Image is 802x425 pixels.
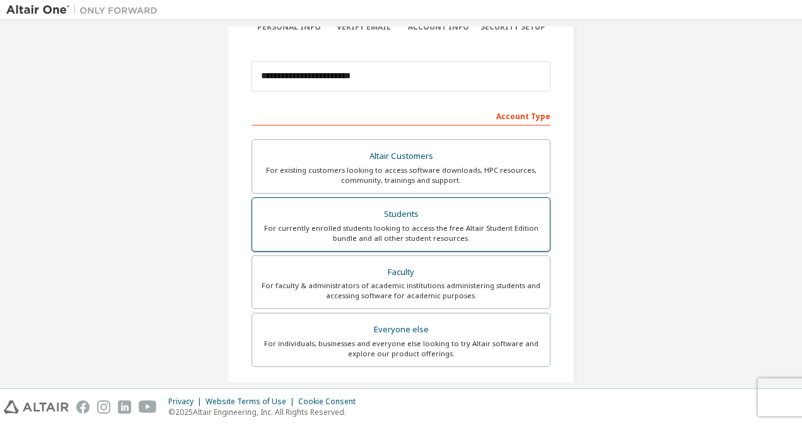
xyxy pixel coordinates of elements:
[168,397,206,407] div: Privacy
[260,206,542,223] div: Students
[260,339,542,359] div: For individuals, businesses and everyone else looking to try Altair software and explore our prod...
[401,22,476,32] div: Account Info
[118,400,131,414] img: linkedin.svg
[139,400,157,414] img: youtube.svg
[476,22,551,32] div: Security Setup
[260,165,542,185] div: For existing customers looking to access software downloads, HPC resources, community, trainings ...
[168,407,363,417] p: © 2025 Altair Engineering, Inc. All Rights Reserved.
[327,22,402,32] div: Verify Email
[76,400,90,414] img: facebook.svg
[4,400,69,414] img: altair_logo.svg
[97,400,110,414] img: instagram.svg
[252,22,327,32] div: Personal Info
[206,397,298,407] div: Website Terms of Use
[260,148,542,165] div: Altair Customers
[260,281,542,301] div: For faculty & administrators of academic institutions administering students and accessing softwa...
[252,105,550,125] div: Account Type
[260,223,542,243] div: For currently enrolled students looking to access the free Altair Student Edition bundle and all ...
[260,264,542,281] div: Faculty
[260,321,542,339] div: Everyone else
[6,4,164,16] img: Altair One
[298,397,363,407] div: Cookie Consent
